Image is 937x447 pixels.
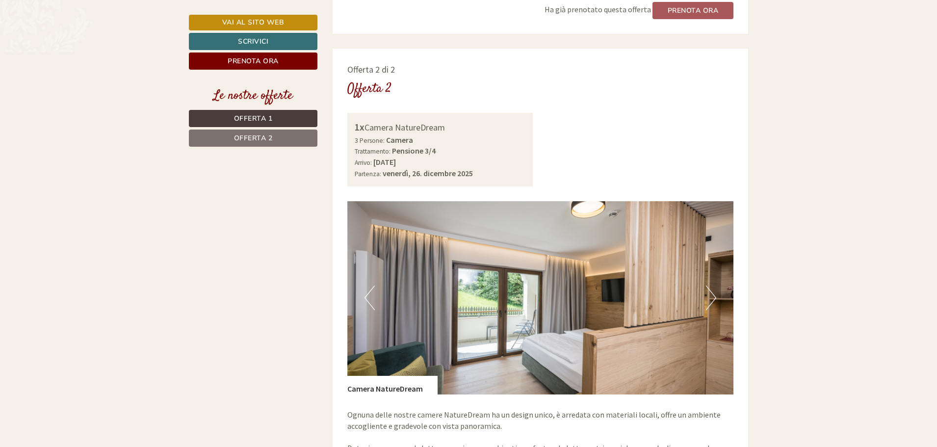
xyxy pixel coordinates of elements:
div: Offerta 2 [347,80,391,98]
b: Camera [386,135,413,145]
img: image [347,201,734,394]
small: 3 Persone: [355,136,385,145]
small: Trattamento: [355,147,390,156]
div: Buon giorno, come possiamo aiutarla? [7,26,149,56]
b: 1x [355,121,364,133]
button: Invia [337,259,387,276]
div: [GEOGRAPHIC_DATA] [15,28,144,36]
span: Ha già prenotato questa offerta [545,5,651,15]
a: Prenota ora [189,53,317,70]
button: Next [706,286,716,310]
span: Offerta 2 [234,133,273,143]
b: venerdì, 26. dicembre 2025 [383,168,473,178]
b: Pensione 3/4 [392,146,436,156]
span: Offerta 2 di 2 [347,64,395,75]
div: Camera NatureDream [355,120,526,134]
b: [DATE] [373,157,396,167]
span: Offerta 1 [234,114,273,123]
small: Partenza: [355,170,381,178]
button: Previous [364,286,375,310]
div: Camera NatureDream [347,376,438,394]
a: Scrivici [189,33,317,50]
div: Le nostre offerte [189,87,317,105]
a: Vai al sito web [189,15,317,30]
div: [DATE] [176,7,211,24]
small: Arrivo: [355,158,372,167]
small: 07:59 [15,48,144,54]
